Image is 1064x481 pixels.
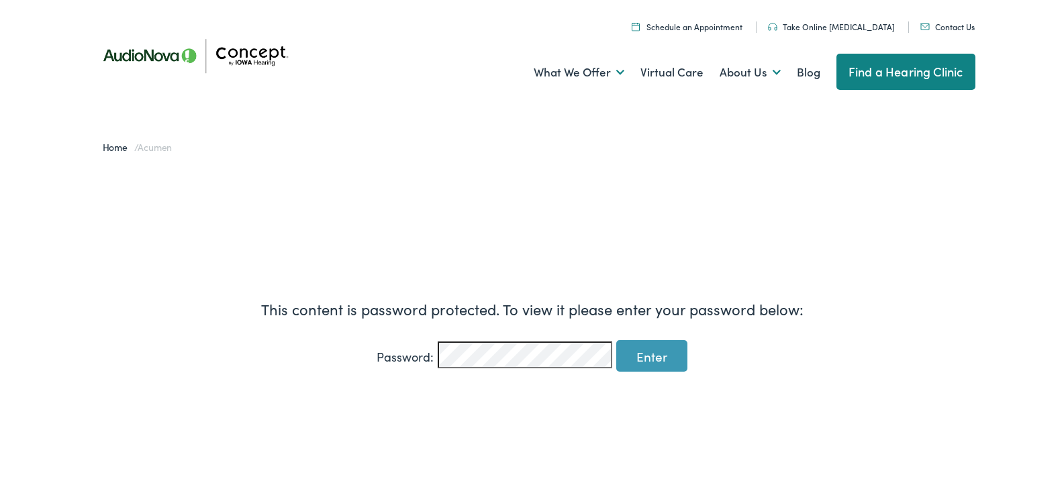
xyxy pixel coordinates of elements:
[920,23,930,30] img: utility icon
[768,23,777,31] img: utility icon
[377,348,434,366] label: Password:
[103,140,173,154] span: /
[534,48,624,97] a: What We Offer
[632,21,742,32] a: Schedule an Appointment
[261,298,804,320] p: This content is password protected. To view it please enter your password below:
[797,48,820,97] a: Blog
[640,48,704,97] a: Virtual Care
[103,140,134,154] a: Home
[720,48,781,97] a: About Us
[632,22,640,31] img: A calendar icon to schedule an appointment at Concept by Iowa Hearing.
[138,140,172,154] span: Acumen
[836,54,975,90] a: Find a Hearing Clinic
[768,21,895,32] a: Take Online [MEDICAL_DATA]
[616,340,687,372] input: Enter
[920,21,975,32] a: Contact Us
